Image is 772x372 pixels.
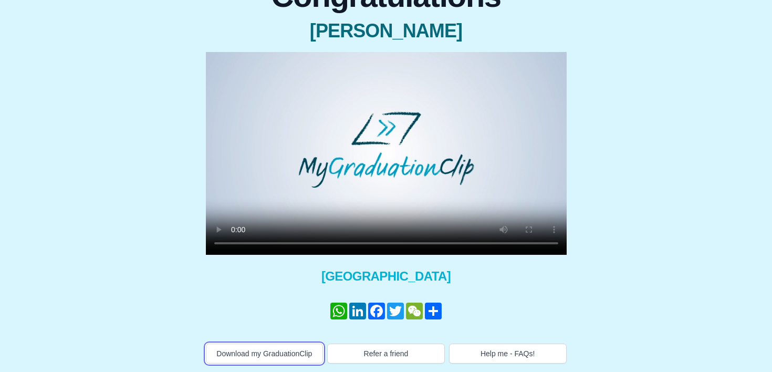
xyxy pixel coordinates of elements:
a: LinkedIn [348,303,367,319]
a: WeChat [405,303,424,319]
a: WhatsApp [329,303,348,319]
a: Facebook [367,303,386,319]
a: Twitter [386,303,405,319]
span: [PERSON_NAME] [206,20,567,42]
button: Help me - FAQs! [449,344,567,364]
span: [GEOGRAPHIC_DATA] [206,268,567,285]
a: Share [424,303,443,319]
button: Refer a friend [327,344,445,364]
button: Download my GraduationClip [206,344,324,364]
